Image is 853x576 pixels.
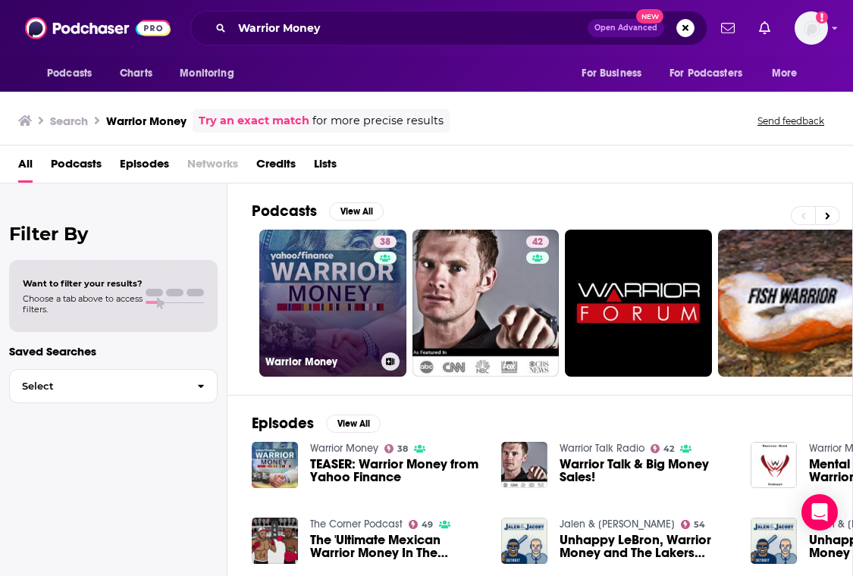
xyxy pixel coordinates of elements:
a: 54 [681,520,706,529]
span: 42 [663,446,674,452]
h2: Episodes [252,414,314,433]
a: 42 [412,230,560,377]
span: Networks [187,152,238,183]
a: Charts [110,59,162,88]
span: 38 [380,235,390,250]
svg: Add a profile image [816,11,828,23]
span: Want to filter your results? [23,278,143,289]
span: Charts [120,63,152,84]
img: Unhappy LeBron, Warrior Money and The Lakers Summer [501,518,547,564]
a: 38 [374,236,397,248]
h2: Podcasts [252,202,317,221]
button: open menu [571,59,660,88]
a: The 'Ultimate Mexican Warrior Money In The Summer Jam' Episode [310,534,483,559]
h3: Warrior Money [106,114,187,128]
a: Show notifications dropdown [753,15,776,41]
h2: Filter By [9,223,218,245]
img: Unhappy LeBron, Warrior Money and The Lakers Summer [751,518,797,564]
span: Monitoring [180,63,234,84]
a: 38 [384,444,409,453]
span: 49 [422,521,433,528]
span: 38 [397,446,408,452]
a: Credits [256,152,296,183]
button: open menu [36,59,111,88]
div: Open Intercom Messenger [801,494,838,531]
p: Saved Searches [9,344,218,358]
a: Unhappy LeBron, Warrior Money and The Lakers Summer [560,534,732,559]
span: 54 [694,521,705,528]
a: EpisodesView All [252,414,381,433]
span: Open Advanced [594,24,657,32]
a: 42 [526,236,549,248]
button: View All [329,202,384,221]
img: TEASER: Warrior Money from Yahoo Finance [252,442,298,488]
span: 42 [532,235,543,250]
button: Open AdvancedNew [588,19,664,37]
a: 49 [409,520,434,529]
a: TEASER: Warrior Money from Yahoo Finance [310,458,483,484]
h3: Search [50,114,88,128]
a: Podcasts [51,152,102,183]
button: View All [326,415,381,433]
span: Select [10,381,185,391]
button: Show profile menu [795,11,828,45]
img: Podchaser - Follow, Share and Rate Podcasts [25,14,171,42]
button: open menu [169,59,253,88]
button: open menu [761,59,817,88]
span: New [636,9,663,23]
span: Podcasts [47,63,92,84]
div: Search podcasts, credits, & more... [190,11,707,45]
span: for more precise results [312,112,444,130]
img: Warrior Talk & Big Money Sales! [501,442,547,488]
a: Warrior Talk & Big Money Sales! [560,458,732,484]
img: The 'Ultimate Mexican Warrior Money In The Summer Jam' Episode [252,518,298,564]
span: For Business [582,63,641,84]
a: Warrior Money [310,442,378,455]
input: Search podcasts, credits, & more... [232,16,588,40]
a: Jalen & Jacoby [560,518,675,531]
button: Select [9,369,218,403]
a: 38Warrior Money [259,230,406,377]
a: Show notifications dropdown [715,15,741,41]
span: Choose a tab above to access filters. [23,293,143,315]
button: Send feedback [753,114,829,127]
a: All [18,152,33,183]
h3: Warrior Money [265,355,375,368]
span: For Podcasters [670,63,742,84]
span: More [772,63,798,84]
a: Try an exact match [199,112,309,130]
span: Logged in as abbie.hatfield [795,11,828,45]
button: open menu [660,59,764,88]
img: User Profile [795,11,828,45]
a: Episodes [120,152,169,183]
a: Warrior Talk Radio [560,442,644,455]
a: Lists [314,152,337,183]
a: PodcastsView All [252,202,384,221]
a: 42 [651,444,675,453]
a: The Corner Podcast [310,518,403,531]
img: Mental Strength and Money: Warrior Mind Podcast #440 [751,442,797,488]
